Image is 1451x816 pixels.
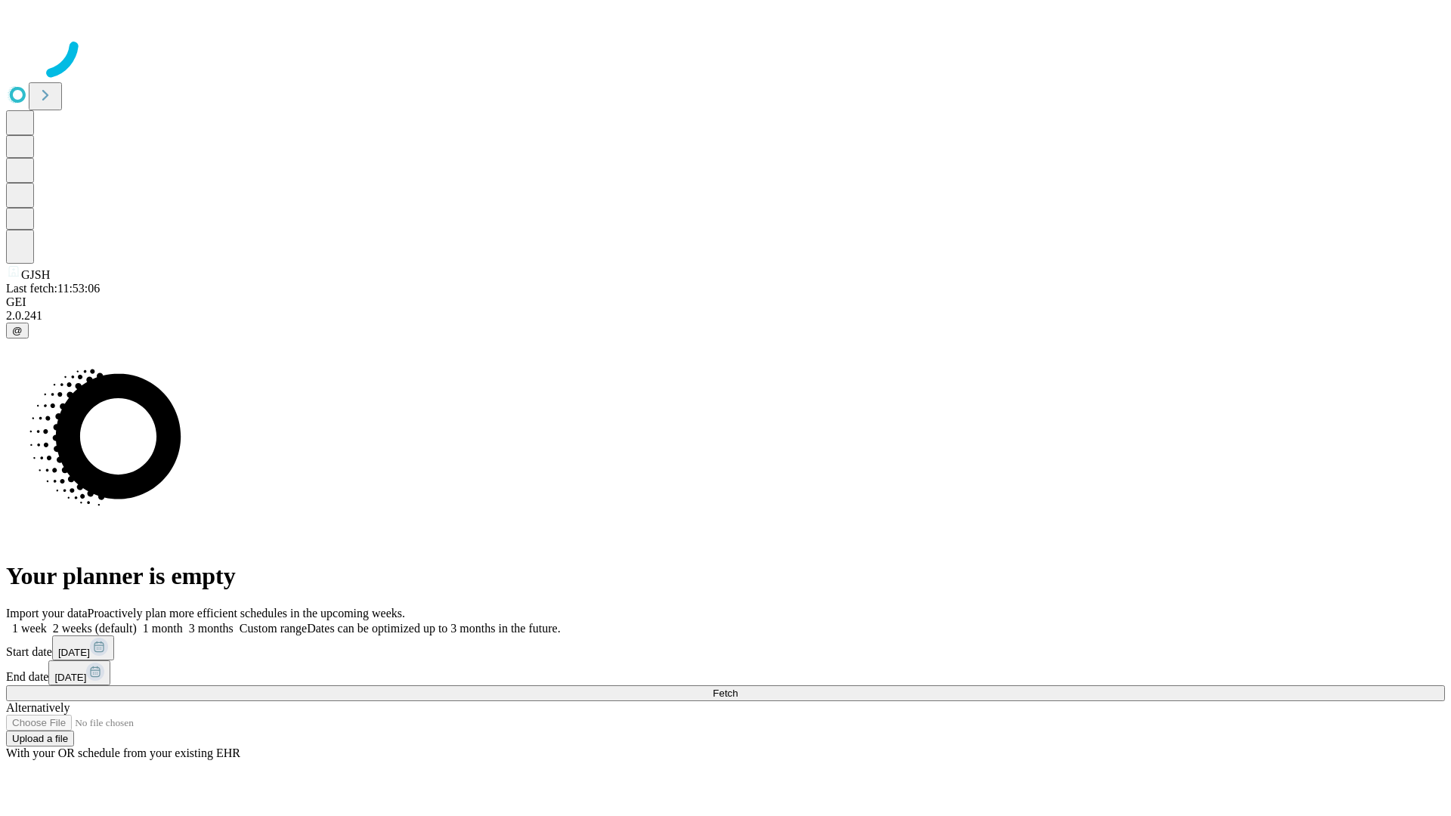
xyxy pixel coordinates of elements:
[6,685,1445,701] button: Fetch
[6,731,74,746] button: Upload a file
[6,660,1445,685] div: End date
[12,325,23,336] span: @
[307,622,560,635] span: Dates can be optimized up to 3 months in the future.
[58,647,90,658] span: [DATE]
[6,635,1445,660] div: Start date
[54,672,86,683] span: [DATE]
[6,701,70,714] span: Alternatively
[6,607,88,620] span: Import your data
[6,309,1445,323] div: 2.0.241
[6,746,240,759] span: With your OR schedule from your existing EHR
[12,622,47,635] span: 1 week
[189,622,234,635] span: 3 months
[48,660,110,685] button: [DATE]
[52,635,114,660] button: [DATE]
[143,622,183,635] span: 1 month
[21,268,50,281] span: GJSH
[240,622,307,635] span: Custom range
[6,295,1445,309] div: GEI
[53,622,137,635] span: 2 weeks (default)
[6,323,29,338] button: @
[6,282,100,295] span: Last fetch: 11:53:06
[88,607,405,620] span: Proactively plan more efficient schedules in the upcoming weeks.
[6,562,1445,590] h1: Your planner is empty
[713,688,738,699] span: Fetch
